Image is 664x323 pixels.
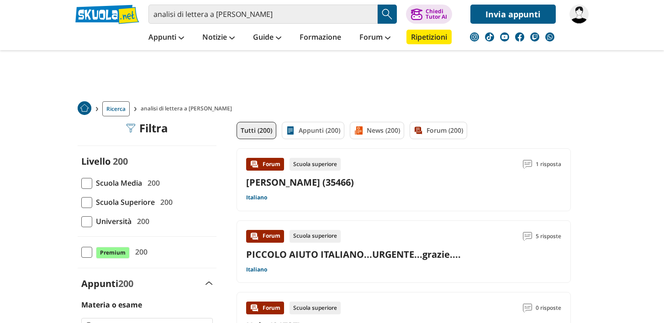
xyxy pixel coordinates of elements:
img: Home [78,101,91,115]
img: Forum contenuto [250,232,259,241]
a: Guide [251,30,284,46]
input: Cerca appunti, riassunti o versioni [148,5,378,24]
span: 200 [118,277,133,290]
a: News (200) [350,122,404,139]
img: facebook [515,32,524,42]
div: Scuola superiore [290,302,341,314]
div: Chiedi Tutor AI [426,9,447,20]
div: Scuola superiore [290,158,341,171]
span: analisi di lettera a [PERSON_NAME] [141,101,236,116]
label: Materia o esame [81,300,142,310]
img: Apri e chiudi sezione [206,281,213,285]
img: News filtro contenuto [354,126,363,135]
a: Notizie [200,30,237,46]
a: Italiano [246,194,267,201]
img: youtube [500,32,509,42]
a: Home [78,101,91,116]
img: twitch [530,32,539,42]
img: WhatsApp [545,32,554,42]
button: Search Button [378,5,397,24]
img: tiktok [485,32,494,42]
span: Premium [96,247,130,259]
a: Appunti [146,30,186,46]
img: Commenti lettura [523,160,532,169]
span: 0 risposte [536,302,561,314]
img: Forum contenuto [250,160,259,169]
a: Formazione [297,30,343,46]
a: Ricerca [102,101,130,116]
a: Tutti (200) [237,122,276,139]
a: PICCOLO AIUTO ITALIANO...URGENTE...grazie.... [246,248,461,260]
span: 200 [113,155,128,167]
label: Livello [81,155,111,167]
img: Appunti filtro contenuto [286,126,295,135]
span: Università [92,215,132,227]
img: Filtra filtri mobile [126,124,136,133]
a: Ripetizioni [406,30,452,44]
a: Invia appunti [470,5,556,24]
img: instagram [470,32,479,42]
img: Commenti lettura [523,303,532,313]
a: Appunti (200) [282,122,344,139]
button: ChiediTutor AI [406,5,452,24]
img: marpatti1 [569,5,589,24]
a: Forum [357,30,393,46]
span: 200 [132,246,148,258]
a: Forum (200) [410,122,467,139]
div: Filtra [126,122,168,135]
img: Cerca appunti, riassunti o versioni [380,7,394,21]
a: Italiano [246,266,267,273]
span: 200 [133,215,149,227]
span: Scuola Media [92,177,142,189]
a: [PERSON_NAME] (35466) [246,176,354,188]
img: Forum filtro contenuto [414,126,423,135]
img: Forum contenuto [250,303,259,313]
label: Appunti [81,277,133,290]
span: 200 [157,196,173,208]
div: Forum [246,302,284,314]
img: Commenti lettura [523,232,532,241]
span: 1 risposta [536,158,561,171]
div: Forum [246,158,284,171]
div: Scuola superiore [290,230,341,243]
div: Forum [246,230,284,243]
span: 200 [144,177,160,189]
span: 5 risposte [536,230,561,243]
span: Scuola Superiore [92,196,155,208]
